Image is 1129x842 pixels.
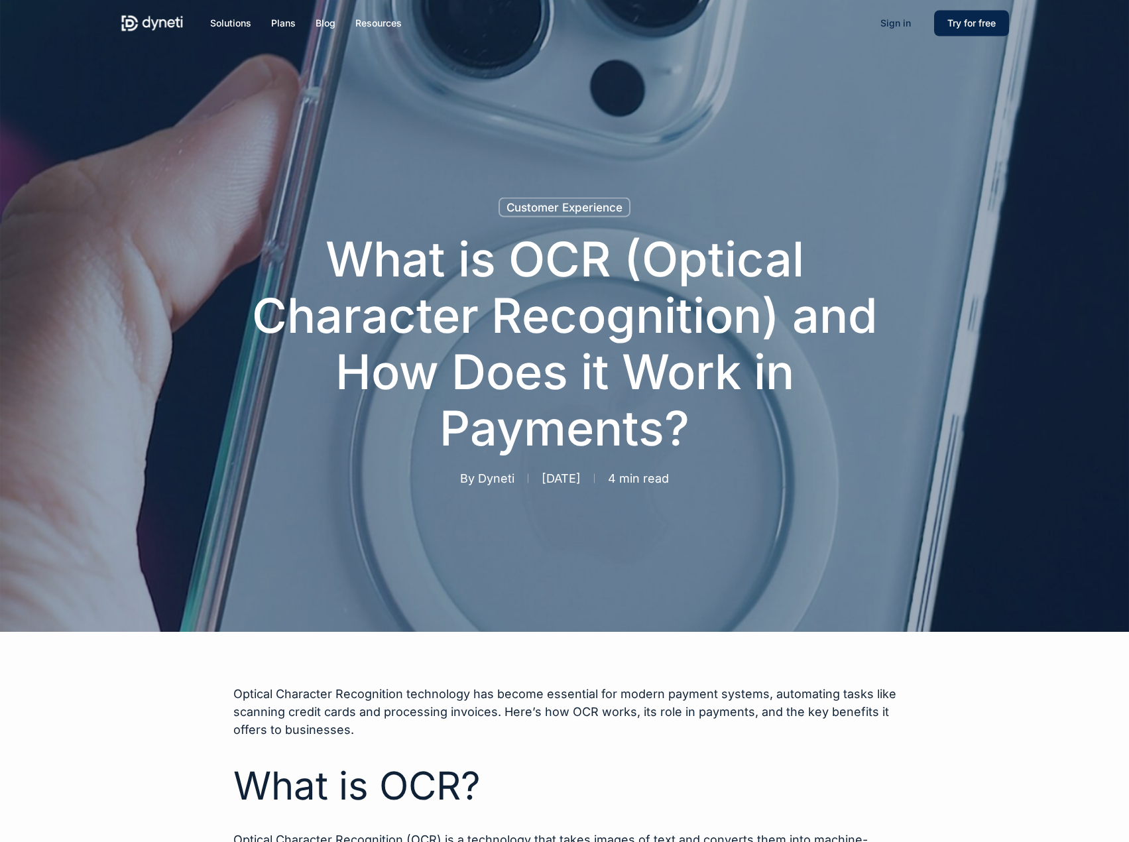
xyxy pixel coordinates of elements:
[233,762,481,809] span: What is OCR?
[478,471,514,485] a: Dyneti
[934,16,1009,30] a: Try for free
[867,13,924,34] a: Sign in
[528,474,594,483] span: [DATE]
[316,17,335,29] span: Blog
[271,17,296,29] span: Plans
[271,16,296,30] a: Plans
[460,474,475,483] span: By
[233,217,896,469] h1: What is OCR (Optical Character Recognition) and How Does it Work in Payments?
[880,17,911,29] span: Sign in
[947,17,996,29] span: Try for free
[499,198,630,217] a: Customer Experience
[233,687,896,737] span: Optical Character Recognition technology has become essential for modern payment systems, automat...
[210,17,251,29] span: Solutions
[316,16,335,30] a: Blog
[210,16,251,30] a: Solutions
[594,474,682,483] span: 4 min read
[355,16,402,30] a: Resources
[355,17,402,29] span: Resources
